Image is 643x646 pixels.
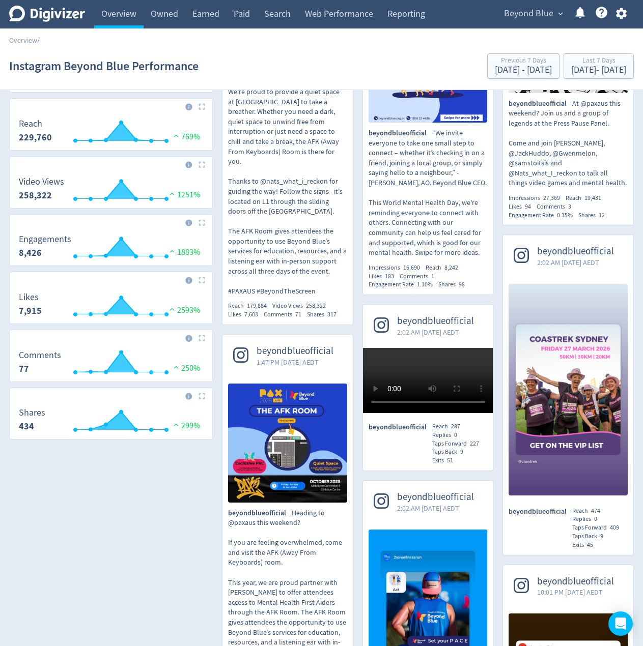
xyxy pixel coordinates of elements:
[257,357,333,367] span: 1:47 PM [DATE] AEDT
[19,349,61,361] dt: Comments
[487,53,560,79] button: Previous 7 Days[DATE] - [DATE]
[14,408,208,435] svg: Shares 434
[432,431,463,439] div: Replies
[167,247,200,257] span: 1883%
[272,302,331,310] div: Video Views
[19,407,45,419] dt: Shares
[495,66,552,75] div: [DATE] - [DATE]
[199,393,205,399] img: Placeholder
[459,280,465,288] span: 98
[9,50,199,82] h1: Instagram Beyond Blue Performance
[397,491,474,503] span: beyondblueofficial
[14,292,208,319] svg: Likes 7,915
[537,587,614,597] span: 10:01 PM [DATE] AEDT
[247,302,267,310] span: 179,884
[432,448,469,456] div: Taps Back
[572,523,625,532] div: Taps Forward
[557,211,573,219] span: 0.35%
[167,305,200,315] span: 2593%
[167,305,177,313] img: positive-performance.svg
[397,315,474,327] span: beyondblueofficial
[199,161,205,168] img: Placeholder
[400,272,440,281] div: Comments
[167,190,200,200] span: 1251%
[432,422,466,431] div: Reach
[403,263,420,272] span: 16,690
[14,177,208,204] svg: Video Views 258,322
[228,310,264,319] div: Likes
[397,503,474,513] span: 2:02 AM [DATE] AEDT
[385,272,394,280] span: 183
[171,132,200,142] span: 769%
[460,448,463,456] span: 9
[587,541,593,549] span: 45
[584,194,601,202] span: 19,431
[369,272,400,281] div: Likes
[599,211,605,219] span: 12
[572,515,603,523] div: Replies
[417,280,433,288] span: 1.10%
[578,211,610,220] div: Shares
[509,202,537,211] div: Likes
[431,272,434,280] span: 1
[199,219,205,226] img: Placeholder
[14,350,208,377] svg: Comments 77
[369,280,438,289] div: Engagement Rate
[19,118,52,130] dt: Reach
[500,6,566,22] button: Beyond Blue
[307,310,342,319] div: Shares
[171,363,200,373] span: 250%
[397,327,474,337] span: 2:02 AM [DATE] AEDT
[495,57,552,66] div: Previous 7 Days
[594,515,597,523] span: 0
[568,202,571,211] span: 3
[509,99,628,188] p: At @paxaus this weekend? Join us and a group of legends at the Press Pause Panel. Come and join [...
[228,508,292,518] span: beyondblueofficial
[19,363,29,375] strong: 77
[369,263,426,272] div: Impressions
[470,439,479,448] span: 227
[451,422,460,430] span: 287
[306,302,326,310] span: 258,322
[369,128,488,258] p: “We invite everyone to take one small step to connect – whether it’s checking in on a friend, joi...
[199,277,205,283] img: Placeholder
[564,53,634,79] button: Last 7 Days[DATE]- [DATE]
[509,507,572,517] span: beyondblueofficial
[228,302,272,310] div: Reach
[19,189,52,201] strong: 258,322
[537,576,614,588] span: beyondblueofficial
[537,257,614,268] span: 2:02 AM [DATE] AEDT
[509,194,566,202] div: Impressions
[432,439,485,448] div: Taps Forward
[295,310,301,318] span: 71
[432,456,459,465] div: Exits
[571,57,626,66] div: Last 7 Days
[591,507,600,515] span: 474
[37,36,40,45] span: /
[171,132,181,139] img: positive-performance.svg
[19,131,52,143] strong: 229,760
[228,37,347,296] p: This weekend, over 80,000 people are attending @PaxAus - a gaming convention and celebration of g...
[537,202,577,211] div: Comments
[543,194,560,202] span: 27,369
[171,421,181,428] img: positive-performance.svg
[525,202,531,211] span: 94
[610,523,619,532] span: 409
[556,9,565,18] span: expand_more
[444,263,458,272] span: 8,242
[369,128,432,138] span: beyondblueofficial
[199,103,205,110] img: Placeholder
[503,235,633,549] a: beyondblueofficial2:02 AM [DATE] AEDTbeyondblueofficialReach474Replies0Taps Forward409Taps Back9E...
[566,194,607,202] div: Reach
[327,310,337,318] span: 317
[167,190,177,197] img: positive-performance.svg
[363,305,493,465] a: beyondblueofficial2:02 AM [DATE] AEDTbeyondblueofficialReach287Replies0Taps Forward227Taps Back9E...
[608,611,633,636] div: Open Intercom Messenger
[369,422,432,432] span: beyondblueofficial
[454,431,457,439] span: 0
[19,176,64,188] dt: Video Views
[244,310,258,318] span: 7,603
[504,6,553,22] span: Beyond Blue
[171,363,181,371] img: positive-performance.svg
[509,99,572,109] span: beyondblueofficial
